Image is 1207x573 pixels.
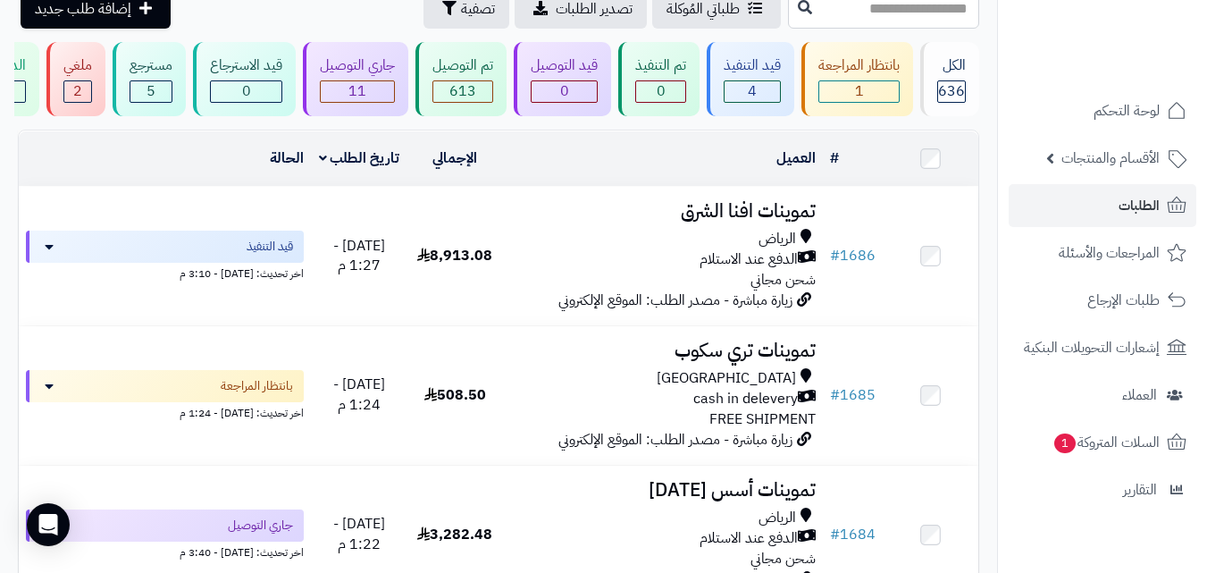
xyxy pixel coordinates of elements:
div: مسترجع [130,55,172,76]
a: إشعارات التحويلات البنكية [1009,326,1196,369]
a: المراجعات والأسئلة [1009,232,1196,274]
span: 0 [242,80,251,102]
span: السلات المتروكة [1052,430,1160,455]
span: FREE SHIPMENT [709,409,816,430]
span: # [830,245,840,266]
div: اخر تحديث: [DATE] - 1:24 م [26,402,304,421]
span: الرياض [759,229,796,249]
span: [DATE] - 1:27 م [333,235,385,277]
div: الكل [937,55,966,76]
div: 2 [64,81,91,102]
div: اخر تحديث: [DATE] - 3:40 م [26,542,304,560]
a: قيد التوصيل 0 [510,42,615,116]
span: 2 [73,80,82,102]
a: لوحة التحكم [1009,89,1196,132]
a: العميل [776,147,816,169]
span: 1 [1054,434,1076,453]
a: تم التوصيل 613 [412,42,510,116]
div: 5 [130,81,172,102]
span: الدفع عند الاستلام [700,249,798,270]
a: مسترجع 5 [109,42,189,116]
span: طلبات الإرجاع [1087,288,1160,313]
div: 11 [321,81,394,102]
div: قيد الاسترجاع [210,55,282,76]
span: الأقسام والمنتجات [1061,146,1160,171]
a: تاريخ الطلب [319,147,400,169]
a: الكل636 [917,42,983,116]
span: التقارير [1123,477,1157,502]
div: 0 [211,81,281,102]
span: 508.50 [424,384,486,406]
a: # [830,147,839,169]
span: 1 [855,80,864,102]
span: 0 [657,80,666,102]
span: زيارة مباشرة - مصدر الطلب: الموقع الإلكتروني [558,429,792,451]
div: 0 [532,81,597,102]
a: السلات المتروكة1 [1009,421,1196,464]
a: قيد التنفيذ 4 [703,42,798,116]
a: قيد الاسترجاع 0 [189,42,299,116]
a: جاري التوصيل 11 [299,42,412,116]
span: إشعارات التحويلات البنكية [1024,335,1160,360]
a: طلبات الإرجاع [1009,279,1196,322]
span: الدفع عند الاستلام [700,528,798,549]
div: تم التوصيل [432,55,493,76]
div: بانتظار المراجعة [818,55,900,76]
div: 0 [636,81,685,102]
span: 11 [348,80,366,102]
div: Open Intercom Messenger [27,503,70,546]
div: جاري التوصيل [320,55,395,76]
span: قيد التنفيذ [247,238,293,256]
span: المراجعات والأسئلة [1059,240,1160,265]
span: 5 [147,80,155,102]
a: الطلبات [1009,184,1196,227]
span: [DATE] - 1:22 م [333,513,385,555]
img: logo-2.png [1085,47,1190,85]
a: #1686 [830,245,876,266]
div: تم التنفيذ [635,55,686,76]
a: الحالة [270,147,304,169]
a: تم التنفيذ 0 [615,42,703,116]
a: #1685 [830,384,876,406]
div: قيد التنفيذ [724,55,781,76]
span: # [830,524,840,545]
span: 4 [748,80,757,102]
div: 4 [725,81,780,102]
h3: تموينات افنا الشرق [510,201,816,222]
a: #1684 [830,524,876,545]
span: # [830,384,840,406]
div: ملغي [63,55,92,76]
span: الطلبات [1119,193,1160,218]
span: 0 [560,80,569,102]
span: 3,282.48 [417,524,492,545]
span: cash in delevery [693,389,798,409]
div: اخر تحديث: [DATE] - 3:10 م [26,263,304,282]
a: العملاء [1009,374,1196,417]
a: الإجمالي [432,147,477,169]
span: العملاء [1122,383,1157,408]
span: 613 [449,80,476,102]
div: 1 [819,81,899,102]
span: [DATE] - 1:24 م [333,374,385,416]
span: شحن مجاني [750,548,816,569]
span: جاري التوصيل [228,517,293,535]
a: ملغي 2 [43,42,109,116]
span: الرياض [759,508,796,528]
div: قيد التوصيل [531,55,598,76]
a: بانتظار المراجعة 1 [798,42,917,116]
span: 8,913.08 [417,245,492,266]
h3: تموينات تري سكوب [510,341,816,361]
h3: تموينات أسس [DATE] [510,480,816,501]
span: شحن مجاني [750,269,816,291]
span: زيارة مباشرة - مصدر الطلب: الموقع الإلكتروني [558,290,792,311]
span: لوحة التحكم [1094,98,1160,123]
span: بانتظار المراجعة [221,377,293,395]
div: 613 [433,81,492,102]
span: 636 [938,80,965,102]
a: التقارير [1009,468,1196,511]
span: [GEOGRAPHIC_DATA] [657,368,796,389]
